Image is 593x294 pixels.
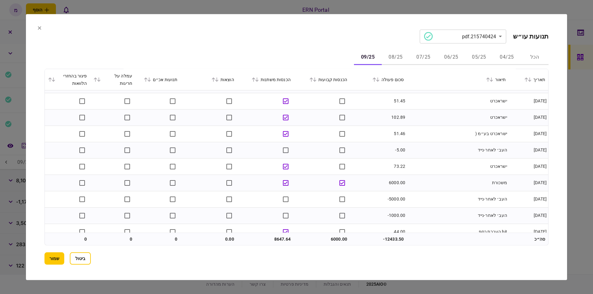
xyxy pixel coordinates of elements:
td: 6000.00 [294,233,350,245]
div: תנועות אכ״ם [138,76,178,83]
td: 73.22 [350,158,407,175]
button: 05/25 [465,50,493,65]
button: הכל [521,50,549,65]
td: -5000.00 [350,191,407,207]
button: 09/25 [354,50,382,65]
td: [DATE] [509,109,548,126]
button: 07/25 [410,50,437,65]
td: [DATE] [509,175,548,191]
td: [DATE] [509,126,548,142]
div: הוצאות [184,76,234,83]
div: תיאור [410,76,506,83]
td: -12433.50 [350,233,407,245]
div: 215740424.pdf [424,32,496,41]
button: 04/25 [493,50,521,65]
td: ישראכרט [407,93,509,109]
td: -1000.00 [350,207,407,224]
td: משכורת [407,175,509,191]
td: 0 [90,233,136,245]
td: 6000.00 [350,175,407,191]
td: ישראכרט [407,158,509,175]
td: [DATE] [509,207,548,224]
td: [DATE] [509,142,548,158]
td: [DATE] [509,158,548,175]
td: סה״כ [509,233,548,245]
td: 0 [45,233,90,245]
div: הכנסות קבועות [297,76,347,83]
td: 8647.64 [237,233,294,245]
td: 51.46 [350,126,407,142]
button: 06/25 [437,50,465,65]
td: [DATE] [509,224,548,240]
td: [DATE] [509,93,548,109]
td: העב׳ לאחר-נייד [407,207,509,224]
button: שמור [44,252,64,265]
td: העב׳ לאחר-נייד [407,142,509,158]
td: ישראכרט בע״מ ( [407,126,509,142]
div: הכנסות משתנות [240,76,291,83]
td: 51.45 [350,93,407,109]
td: [DATE] [509,191,548,207]
button: ביטול [70,252,91,265]
td: 0 [135,233,181,245]
td: bit העברת כסף [407,224,509,240]
td: 44.00 [350,224,407,240]
td: 0.00 [181,233,237,245]
td: העב׳ לאחר-נייד [407,191,509,207]
div: עמלה על חריגות [93,72,132,87]
div: פיגור בהחזרי הלוואות [48,72,87,87]
div: תאריך [512,76,545,83]
td: -5.00 [350,142,407,158]
h2: תנועות עו״ש [513,32,549,40]
button: 08/25 [382,50,410,65]
td: 102.89 [350,109,407,126]
div: סכום פעולה [353,76,404,83]
td: ישראכרט [407,109,509,126]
